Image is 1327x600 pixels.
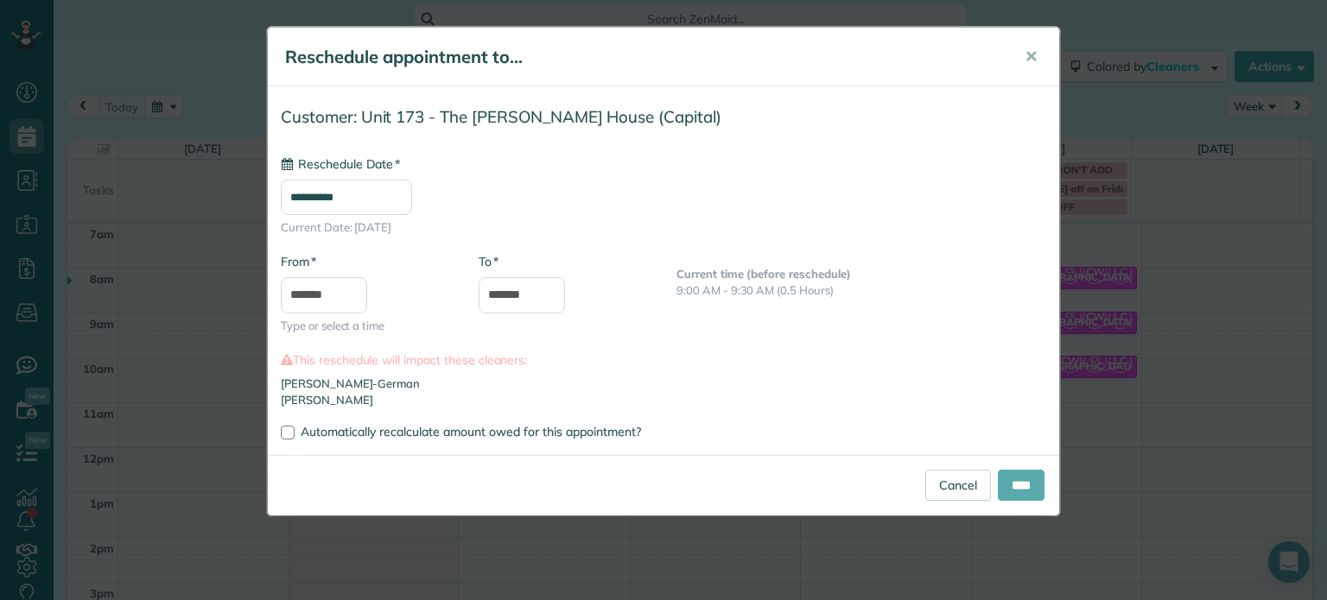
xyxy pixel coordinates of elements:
[479,253,498,270] label: To
[281,108,1046,126] h4: Customer: Unit 173 - The [PERSON_NAME] House (Capital)
[925,470,991,501] a: Cancel
[285,45,1000,69] h5: Reschedule appointment to...
[281,155,400,173] label: Reschedule Date
[1025,47,1038,66] span: ✕
[281,318,453,334] span: Type or select a time
[281,392,1046,408] li: [PERSON_NAME]
[281,253,316,270] label: From
[676,267,851,281] b: Current time (before reschedule)
[676,282,1046,299] p: 9:00 AM - 9:30 AM (0.5 Hours)
[301,424,641,439] span: Automatically recalculate amount owed for this appointment?
[281,376,1046,392] li: [PERSON_NAME]-German
[281,219,1046,236] span: Current Date: [DATE]
[281,351,1046,369] label: This reschedule will impact these cleaners:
